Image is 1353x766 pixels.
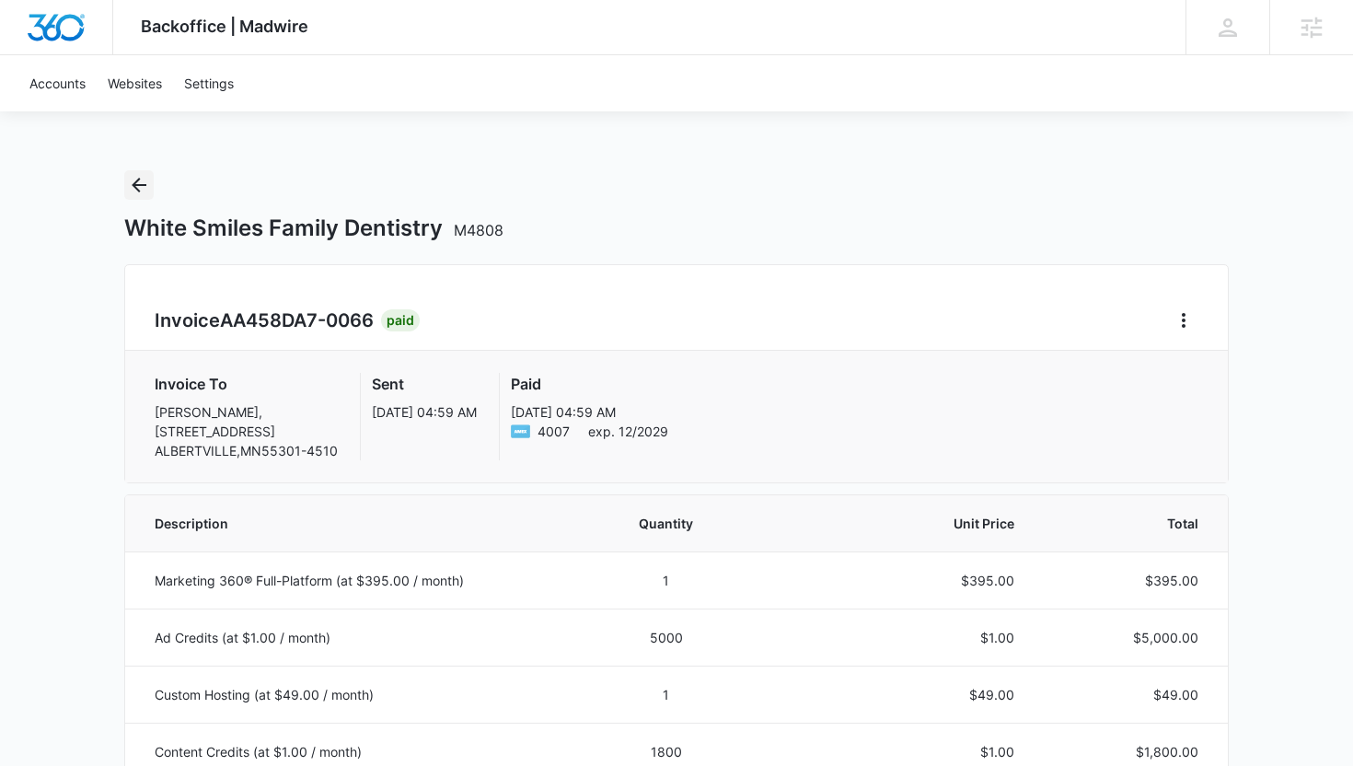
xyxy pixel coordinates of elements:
a: Settings [173,55,245,111]
p: Marketing 360® Full-Platform (at $395.00 / month) [155,571,563,590]
p: [DATE] 04:59 AM [511,402,668,422]
button: Home [1169,306,1198,335]
span: Unit Price [769,514,1014,533]
h2: Invoice [155,307,381,334]
span: American Express ending with [538,422,570,441]
p: Custom Hosting (at $49.00 / month) [155,685,563,704]
td: 5000 [585,609,746,666]
span: Total [1058,514,1198,533]
span: Quantity [607,514,724,533]
span: M4808 [454,221,503,239]
div: Paid [381,309,420,331]
p: $49.00 [769,685,1014,704]
span: exp. 12/2029 [588,422,668,441]
p: $1,800.00 [1058,742,1198,761]
p: [PERSON_NAME], [STREET_ADDRESS] ALBERTVILLE , MN 55301-4510 [155,402,338,460]
p: Content Credits (at $1.00 / month) [155,742,563,761]
p: $1.00 [769,742,1014,761]
h1: White Smiles Family Dentistry [124,215,503,242]
p: Ad Credits (at $1.00 / month) [155,628,563,647]
p: $1.00 [769,628,1014,647]
p: [DATE] 04:59 AM [372,402,477,422]
h3: Invoice To [155,373,338,395]
p: $49.00 [1058,685,1198,704]
span: Backoffice | Madwire [141,17,308,36]
p: $5,000.00 [1058,628,1198,647]
a: Accounts [18,55,97,111]
p: $395.00 [1058,571,1198,590]
p: $395.00 [769,571,1014,590]
a: Websites [97,55,173,111]
span: Description [155,514,563,533]
h3: Paid [511,373,668,395]
button: Back [124,170,154,200]
td: 1 [585,666,746,723]
td: 1 [585,551,746,609]
span: AA458DA7-0066 [220,309,374,331]
h3: Sent [372,373,477,395]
